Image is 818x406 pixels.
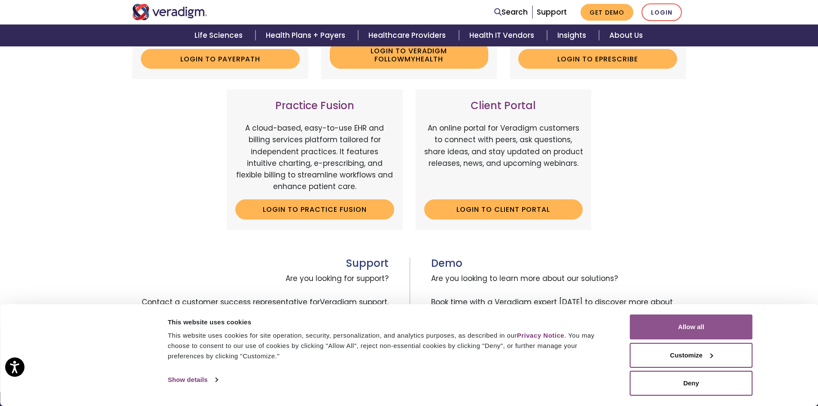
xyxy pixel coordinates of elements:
a: Healthcare Providers [358,24,459,46]
h3: Practice Fusion [235,100,394,112]
span: Are you looking to learn more about our solutions? Book time with a Veradigm expert [DATE] to dis... [431,269,686,323]
button: Deny [630,371,753,396]
a: Show details [168,373,218,386]
a: Health IT Vendors [459,24,547,46]
div: This website uses cookies [168,317,611,327]
iframe: Drift Chat Widget [653,344,808,396]
a: Insights [547,24,599,46]
button: Allow all [630,314,753,339]
img: Veradigm logo [132,4,207,20]
h3: Demo [431,257,686,270]
span: Are you looking for support? Contact a customer success representative for [132,269,389,311]
button: Customize [630,343,753,368]
a: Login to ePrescribe [518,49,677,69]
a: Life Sciences [184,24,255,46]
span: Veradigm support. [320,297,389,307]
a: Get Demo [581,4,633,21]
p: An online portal for Veradigm customers to connect with peers, ask questions, share ideas, and st... [424,122,583,192]
h3: Client Portal [424,100,583,112]
a: Login [642,3,682,21]
h3: Support [132,257,389,270]
a: Login to Practice Fusion [235,199,394,219]
a: Login to Payerpath [141,49,300,69]
a: Support [537,7,567,17]
div: This website uses cookies for site operation, security, personalization, and analytics purposes, ... [168,330,611,361]
a: Search [494,6,528,18]
a: Login to Client Portal [424,199,583,219]
a: Login to Veradigm FollowMyHealth [330,41,489,69]
p: A cloud-based, easy-to-use EHR and billing services platform tailored for independent practices. ... [235,122,394,192]
a: Health Plans + Payers [255,24,358,46]
a: About Us [599,24,653,46]
a: Privacy Notice [517,332,564,339]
